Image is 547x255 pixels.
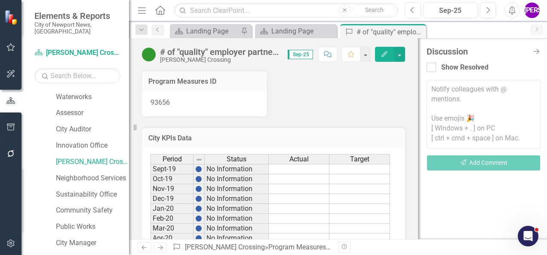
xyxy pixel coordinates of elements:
[288,50,313,59] span: Sep-25
[34,68,120,83] input: Search Below...
[227,155,246,163] span: Status
[151,204,194,214] td: Jan-20
[205,214,269,224] td: No Information
[205,184,269,194] td: No Information
[271,26,335,36] div: Landing Page
[56,190,129,200] a: Sustainability Office
[195,215,202,222] img: BgCOk07PiH71IgAAAABJRU5ErkJggg==
[195,166,202,173] img: BgCOk07PiH71IgAAAABJRU5ErkJggg==
[151,224,194,234] td: Mar-20
[205,194,269,204] td: No Information
[151,234,194,243] td: Apr-20
[56,238,129,248] a: City Manager
[160,57,279,63] div: [PERSON_NAME] Crossing
[441,63,489,73] div: Show Resolved
[172,243,332,252] div: » »
[205,234,269,243] td: No Information
[151,174,194,184] td: Oct-19
[205,174,269,184] td: No Information
[56,206,129,216] a: Community Safety
[34,11,120,21] span: Elements & Reports
[518,226,538,246] iframe: Intercom live chat
[195,195,202,202] img: BgCOk07PiH71IgAAAABJRU5ErkJggg==
[427,155,541,171] button: Add Comment
[56,222,129,232] a: Public Works
[196,156,203,163] img: 8DAGhfEEPCf229AAAAAElFTkSuQmCC
[257,26,335,36] a: Landing Page
[172,26,239,36] a: Landing Page
[56,157,129,167] a: [PERSON_NAME] Crossing
[142,91,267,116] div: 93656
[423,3,478,18] button: Sep-25
[205,204,269,214] td: No Information
[56,108,129,118] a: Assessor
[205,164,269,174] td: No Information
[289,155,309,163] span: Actual
[148,134,399,142] h3: City KPIs Data
[524,3,540,18] button: [PERSON_NAME]
[356,27,424,37] div: # of "quality" employer partnerships
[350,155,369,163] span: Target
[4,10,19,25] img: ClearPoint Strategy
[195,225,202,232] img: BgCOk07PiH71IgAAAABJRU5ErkJggg==
[426,6,475,16] div: Sep-25
[365,6,384,13] span: Search
[56,92,129,102] a: Waterworks
[205,224,269,234] td: No Information
[160,47,279,57] div: # of "quality" employer partnerships
[56,173,129,183] a: Neighborhood Services
[56,124,129,134] a: City Auditor
[268,243,331,251] a: Program Measures
[195,205,202,212] img: BgCOk07PiH71IgAAAABJRU5ErkJggg==
[195,176,202,182] img: BgCOk07PiH71IgAAAABJRU5ErkJggg==
[151,164,194,174] td: Sept-19
[151,194,194,204] td: Dec-19
[353,4,396,16] button: Search
[185,243,265,251] a: [PERSON_NAME] Crossing
[174,3,398,18] input: Search ClearPoint...
[427,47,528,56] div: Discussion
[34,48,120,58] a: [PERSON_NAME] Crossing
[56,141,129,151] a: Innovation Office
[163,155,182,163] span: Period
[148,78,261,85] h3: Program Measures ID
[195,185,202,192] img: BgCOk07PiH71IgAAAABJRU5ErkJggg==
[151,184,194,194] td: Nov-19
[142,48,156,61] img: On Target
[151,214,194,224] td: Feb-20
[186,26,239,36] div: Landing Page
[195,235,202,242] img: BgCOk07PiH71IgAAAABJRU5ErkJggg==
[34,21,120,35] small: City of Newport News, [GEOGRAPHIC_DATA]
